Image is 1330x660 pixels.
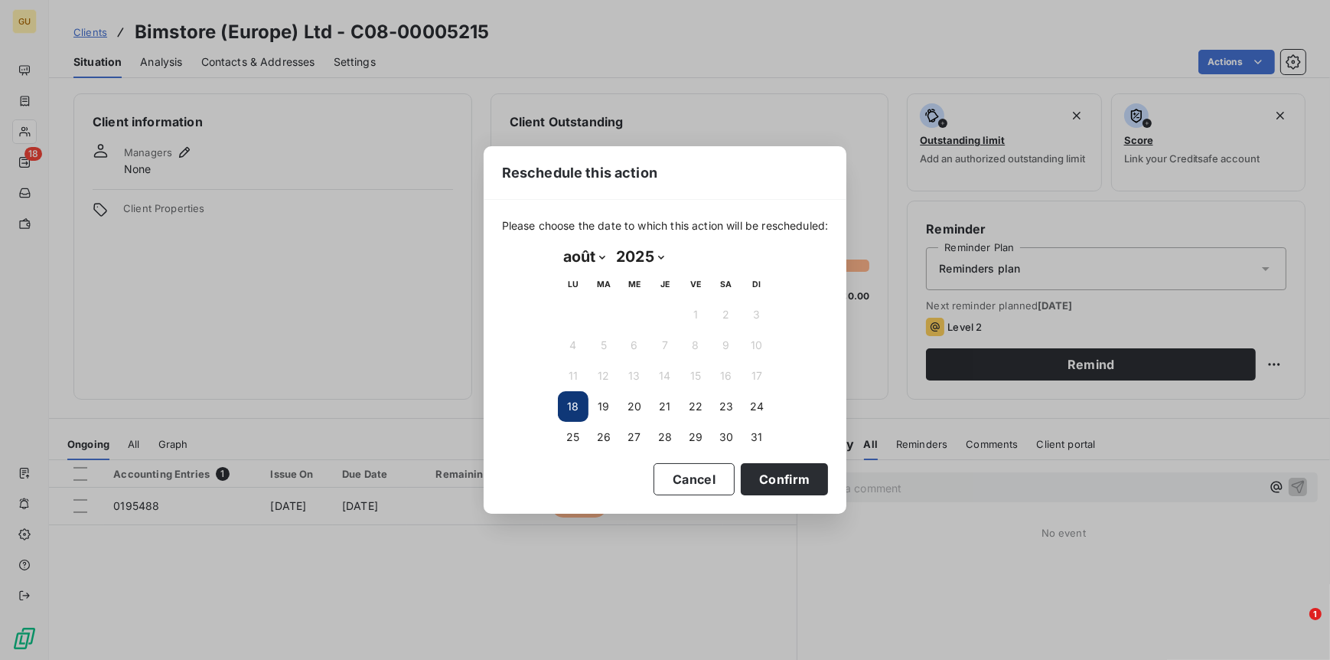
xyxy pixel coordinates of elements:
button: 19 [588,391,619,422]
button: 26 [588,422,619,453]
button: 13 [619,361,650,391]
button: 9 [711,330,742,361]
button: 16 [711,361,742,391]
button: 4 [558,330,588,361]
button: 20 [619,391,650,422]
button: 6 [619,330,650,361]
button: 12 [588,361,619,391]
button: 30 [711,422,742,453]
button: 2 [711,299,742,330]
button: 18 [558,391,588,422]
button: 3 [742,299,772,330]
th: mercredi [619,269,650,299]
button: 15 [680,361,711,391]
button: 7 [650,330,680,361]
button: 10 [742,330,772,361]
button: 17 [742,361,772,391]
span: 1 [1309,608,1322,620]
button: 24 [742,391,772,422]
th: jeudi [650,269,680,299]
button: Confirm [741,463,828,495]
button: 28 [650,422,680,453]
button: 25 [558,422,588,453]
button: 1 [680,299,711,330]
button: 31 [742,422,772,453]
th: vendredi [680,269,711,299]
th: mardi [588,269,619,299]
th: samedi [711,269,742,299]
button: 22 [680,391,711,422]
button: 29 [680,422,711,453]
button: 21 [650,391,680,422]
button: 8 [680,330,711,361]
button: 14 [650,361,680,391]
button: 23 [711,391,742,422]
span: Reschedule this action [502,162,657,183]
th: lundi [558,269,588,299]
th: dimanche [742,269,772,299]
button: 11 [558,361,588,391]
button: 27 [619,422,650,453]
span: Please choose the date to which this action will be rescheduled: [502,218,829,234]
button: 5 [588,330,619,361]
button: Cancel [654,463,735,495]
iframe: Intercom live chat [1278,608,1315,645]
